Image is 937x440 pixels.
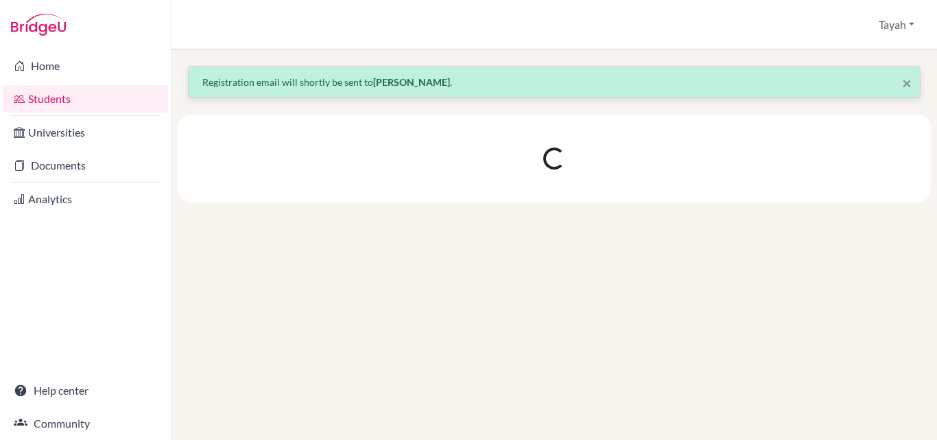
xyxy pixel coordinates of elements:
a: Universities [3,119,168,146]
button: Tayah [873,12,921,38]
p: Registration email will shortly be sent to . [202,75,906,89]
img: Bridge-U [11,14,66,36]
a: Home [3,52,168,80]
a: Students [3,85,168,113]
a: Help center [3,377,168,404]
a: Analytics [3,185,168,213]
button: Close [902,75,912,91]
strong: [PERSON_NAME] [373,76,450,88]
a: Community [3,410,168,437]
a: Documents [3,152,168,179]
span: × [902,73,912,93]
